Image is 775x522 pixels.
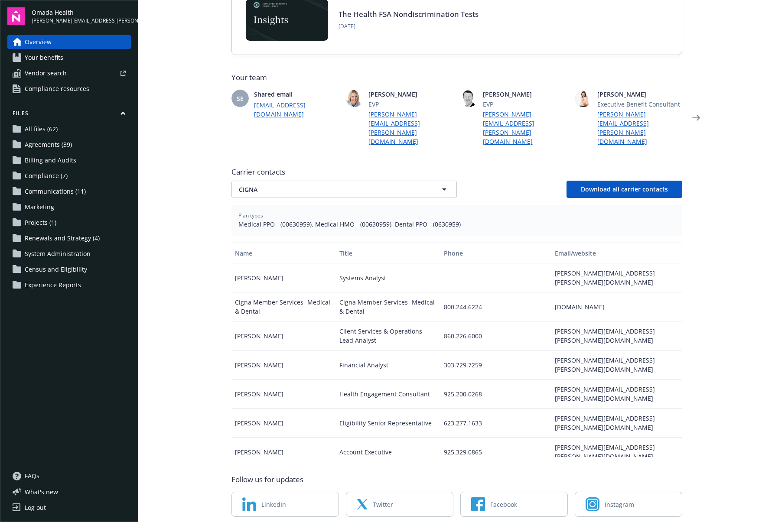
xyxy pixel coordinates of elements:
[336,263,440,292] div: Systems Analyst
[7,51,131,65] a: Your benefits
[336,379,440,409] div: Health Engagement Consultant
[336,292,440,321] div: Cigna Member Services- Medical & Dental
[25,35,52,49] span: Overview
[368,100,453,109] span: EVP
[551,350,682,379] div: [PERSON_NAME][EMAIL_ADDRESS][PERSON_NAME][DOMAIN_NAME]
[238,212,675,220] span: Plan types
[440,379,551,409] div: 925.200.0268
[551,243,682,263] button: Email/website
[551,263,682,292] div: [PERSON_NAME][EMAIL_ADDRESS][PERSON_NAME][DOMAIN_NAME]
[368,110,453,146] a: [PERSON_NAME][EMAIL_ADDRESS][PERSON_NAME][DOMAIN_NAME]
[25,278,81,292] span: Experience Reports
[581,185,668,193] span: Download all carrier contacts
[231,321,336,350] div: [PERSON_NAME]
[231,243,336,263] button: Name
[440,350,551,379] div: 303.729.7259
[483,90,568,99] span: [PERSON_NAME]
[440,409,551,438] div: 623.277.1633
[7,278,131,292] a: Experience Reports
[597,90,682,99] span: [PERSON_NAME]
[597,110,682,146] a: [PERSON_NAME][EMAIL_ADDRESS][PERSON_NAME][DOMAIN_NAME]
[239,185,419,194] span: CIGNA
[7,231,131,245] a: Renewals and Strategy (4)
[25,200,54,214] span: Marketing
[231,350,336,379] div: [PERSON_NAME]
[254,101,339,119] a: [EMAIL_ADDRESS][DOMAIN_NAME]
[25,153,76,167] span: Billing and Audits
[25,122,58,136] span: All files (62)
[7,247,131,261] a: System Administration
[7,35,131,49] a: Overview
[25,247,91,261] span: System Administration
[7,216,131,230] a: Projects (1)
[7,200,131,214] a: Marketing
[25,66,67,80] span: Vendor search
[444,249,548,258] div: Phone
[25,51,63,65] span: Your benefits
[231,72,682,83] span: Your team
[7,263,131,276] a: Census and Eligibility
[7,122,131,136] a: All files (62)
[7,7,25,25] img: navigator-logo.svg
[336,321,440,350] div: Client Services & Operations Lead Analyst
[483,100,568,109] span: EVP
[25,169,68,183] span: Compliance (7)
[336,350,440,379] div: Financial Analyst
[25,138,72,152] span: Agreements (39)
[339,249,437,258] div: Title
[237,94,244,103] span: SE
[551,379,682,409] div: [PERSON_NAME][EMAIL_ADDRESS][PERSON_NAME][DOMAIN_NAME]
[440,292,551,321] div: 800.244.6224
[238,220,675,229] span: Medical PPO - (00630959), Medical HMO - (00630959), Dental PPO - (0630959)
[555,249,678,258] div: Email/website
[7,169,131,183] a: Compliance (7)
[689,111,703,125] a: Next
[440,243,551,263] button: Phone
[597,100,682,109] span: Executive Benefit Consultant
[231,292,336,321] div: Cigna Member Services- Medical & Dental
[460,90,478,107] img: photo
[25,185,86,198] span: Communications (11)
[339,9,479,19] a: The Health FSA Nondiscrimination Tests
[32,8,131,17] span: Omada Health
[440,321,551,350] div: 860.226.6000
[231,181,457,198] button: CIGNA
[336,243,440,263] button: Title
[32,17,131,25] span: [PERSON_NAME][EMAIL_ADDRESS][PERSON_NAME][DOMAIN_NAME]
[7,185,131,198] a: Communications (11)
[231,409,336,438] div: [PERSON_NAME]
[231,379,336,409] div: [PERSON_NAME]
[7,82,131,96] a: Compliance resources
[7,110,131,120] button: Files
[551,292,682,321] div: [DOMAIN_NAME]
[231,167,682,177] span: Carrier contacts
[25,216,56,230] span: Projects (1)
[7,66,131,80] a: Vendor search
[254,90,339,99] span: Shared email
[25,82,89,96] span: Compliance resources
[7,138,131,152] a: Agreements (39)
[231,263,336,292] div: [PERSON_NAME]
[25,231,100,245] span: Renewals and Strategy (4)
[7,153,131,167] a: Billing and Audits
[368,90,453,99] span: [PERSON_NAME]
[551,321,682,350] div: [PERSON_NAME][EMAIL_ADDRESS][PERSON_NAME][DOMAIN_NAME]
[551,409,682,438] div: [PERSON_NAME][EMAIL_ADDRESS][PERSON_NAME][DOMAIN_NAME]
[25,263,87,276] span: Census and Eligibility
[346,90,363,107] img: photo
[339,23,479,30] span: [DATE]
[575,90,592,107] img: photo
[235,249,332,258] div: Name
[336,409,440,438] div: Eligibility Senior Representative
[32,7,131,25] button: Omada Health[PERSON_NAME][EMAIL_ADDRESS][PERSON_NAME][DOMAIN_NAME]
[567,181,682,198] button: Download all carrier contacts
[483,110,568,146] a: [PERSON_NAME][EMAIL_ADDRESS][PERSON_NAME][DOMAIN_NAME]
